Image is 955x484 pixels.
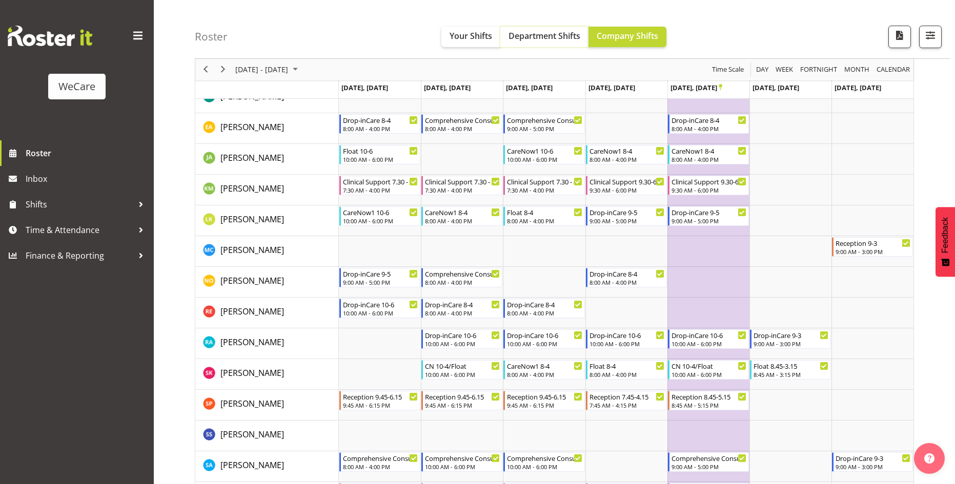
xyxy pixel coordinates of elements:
[220,152,284,164] a: [PERSON_NAME]
[668,360,749,380] div: Saahit Kour"s event - CN 10-4/Float Begin From Friday, October 24, 2025 at 10:00:00 AM GMT+13:00 ...
[220,336,284,348] a: [PERSON_NAME]
[941,217,950,253] span: Feedback
[343,268,418,279] div: Drop-inCare 9-5
[672,145,746,156] div: CareNow1 8-4
[425,391,500,402] div: Reception 9.45-6.15
[775,64,794,76] span: Week
[197,59,214,80] div: previous period
[711,64,745,76] span: Time Scale
[500,27,588,47] button: Department Shifts
[339,114,420,134] div: Ena Advincula"s event - Drop-inCare 8-4 Begin From Monday, October 20, 2025 at 8:00:00 AM GMT+13:...
[503,329,584,349] div: Rachna Anderson"s event - Drop-inCare 10-6 Begin From Wednesday, October 22, 2025 at 10:00:00 AM ...
[503,145,584,164] div: Jane Arps"s event - CareNow1 10-6 Begin From Wednesday, October 22, 2025 at 10:00:00 AM GMT+13:00...
[343,155,418,163] div: 10:00 AM - 6:00 PM
[672,217,746,225] div: 9:00 AM - 5:00 PM
[220,398,284,409] span: [PERSON_NAME]
[421,114,502,134] div: Ena Advincula"s event - Comprehensive Consult 8-4 Begin From Tuesday, October 21, 2025 at 8:00:00...
[220,213,284,225] a: [PERSON_NAME]
[26,145,149,161] span: Roster
[421,268,502,287] div: Natasha Ottley"s event - Comprehensive Consult 8-4 Begin From Tuesday, October 21, 2025 at 8:00:0...
[421,360,502,380] div: Saahit Kour"s event - CN 10-4/Float Begin From Tuesday, October 21, 2025 at 10:00:00 AM GMT+13:00...
[672,330,746,340] div: Drop-inCare 10-6
[672,340,746,348] div: 10:00 AM - 6:00 PM
[343,309,418,317] div: 10:00 AM - 6:00 PM
[220,244,284,256] a: [PERSON_NAME]
[339,206,420,226] div: Liandy Kritzinger"s event - CareNow1 10-6 Begin From Monday, October 20, 2025 at 10:00:00 AM GMT+...
[875,64,912,76] button: Month
[343,299,418,309] div: Drop-inCare 10-6
[220,121,284,133] a: [PERSON_NAME]
[216,64,230,76] button: Next
[586,206,667,226] div: Liandy Kritzinger"s event - Drop-inCare 9-5 Begin From Thursday, October 23, 2025 at 9:00:00 AM G...
[754,330,828,340] div: Drop-inCare 9-3
[774,64,795,76] button: Timeline Week
[670,83,722,92] span: [DATE], [DATE]
[590,361,664,371] div: Float 8-4
[195,31,228,43] h4: Roster
[668,176,749,195] div: Kishendri Moodley"s event - Clinical Support 9.30-6 Begin From Friday, October 24, 2025 at 9:30:0...
[590,401,664,409] div: 7:45 AM - 4:15 PM
[672,207,746,217] div: Drop-inCare 9-5
[425,299,500,309] div: Drop-inCare 8-4
[26,197,133,212] span: Shifts
[919,26,942,48] button: Filter Shifts
[507,176,582,186] div: Clinical Support 7.30 - 4
[339,145,420,164] div: Jane Arps"s event - Float 10-6 Begin From Monday, October 20, 2025 at 10:00:00 AM GMT+13:00 Ends ...
[590,370,664,378] div: 8:00 AM - 4:00 PM
[672,186,746,194] div: 9:30 AM - 6:00 PM
[509,30,580,41] span: Department Shifts
[425,186,500,194] div: 7:30 AM - 4:00 PM
[195,359,339,390] td: Saahit Kour resource
[425,370,500,378] div: 10:00 AM - 6:00 PM
[343,217,418,225] div: 10:00 AM - 6:00 PM
[668,145,749,164] div: Jane Arps"s event - CareNow1 8-4 Begin From Friday, October 24, 2025 at 8:00:00 AM GMT+13:00 Ends...
[507,340,582,348] div: 10:00 AM - 6:00 PM
[425,207,500,217] div: CareNow1 8-4
[507,462,582,471] div: 10:00 AM - 6:00 PM
[339,176,420,195] div: Kishendri Moodley"s event - Clinical Support 7.30 - 4 Begin From Monday, October 20, 2025 at 7:30...
[836,247,910,256] div: 9:00 AM - 3:00 PM
[220,152,284,163] span: [PERSON_NAME]
[220,459,284,471] a: [PERSON_NAME]
[507,330,582,340] div: Drop-inCare 10-6
[832,237,913,257] div: Mary Childs"s event - Reception 9-3 Begin From Sunday, October 26, 2025 at 9:00:00 AM GMT+13:00 E...
[425,462,500,471] div: 10:00 AM - 6:00 PM
[339,391,420,410] div: Samantha Poultney"s event - Reception 9.45-6.15 Begin From Monday, October 20, 2025 at 9:45:00 AM...
[234,64,289,76] span: [DATE] - [DATE]
[590,391,664,402] div: Reception 7.45-4.15
[343,124,418,133] div: 8:00 AM - 4:00 PM
[343,145,418,156] div: Float 10-6
[421,391,502,410] div: Samantha Poultney"s event - Reception 9.45-6.15 Begin From Tuesday, October 21, 2025 at 9:45:00 A...
[26,171,149,186] span: Inbox
[220,459,284,471] span: [PERSON_NAME]
[195,175,339,205] td: Kishendri Moodley resource
[220,336,284,348] span: [PERSON_NAME]
[220,183,284,194] span: [PERSON_NAME]
[590,340,664,348] div: 10:00 AM - 6:00 PM
[450,30,492,41] span: Your Shifts
[507,217,582,225] div: 8:00 AM - 4:00 PM
[590,268,664,279] div: Drop-inCare 8-4
[590,176,664,186] div: Clinical Support 9.30-6
[343,176,418,186] div: Clinical Support 7.30 - 4
[425,217,500,225] div: 8:00 AM - 4:00 PM
[220,214,284,225] span: [PERSON_NAME]
[232,59,304,80] div: October 20 - 26, 2025
[220,182,284,195] a: [PERSON_NAME]
[586,145,667,164] div: Jane Arps"s event - CareNow1 8-4 Begin From Thursday, October 23, 2025 at 8:00:00 AM GMT+13:00 En...
[507,453,582,463] div: Comprehensive Consult 10-6
[668,206,749,226] div: Liandy Kritzinger"s event - Drop-inCare 9-5 Begin From Friday, October 24, 2025 at 9:00:00 AM GMT...
[668,114,749,134] div: Ena Advincula"s event - Drop-inCare 8-4 Begin From Friday, October 24, 2025 at 8:00:00 AM GMT+13:...
[754,370,828,378] div: 8:45 AM - 3:15 PM
[750,360,831,380] div: Saahit Kour"s event - Float 8.45-3.15 Begin From Saturday, October 25, 2025 at 8:45:00 AM GMT+13:...
[424,83,471,92] span: [DATE], [DATE]
[799,64,839,76] button: Fortnight
[590,145,664,156] div: CareNow1 8-4
[220,275,284,287] a: [PERSON_NAME]
[195,328,339,359] td: Rachna Anderson resource
[421,329,502,349] div: Rachna Anderson"s event - Drop-inCare 10-6 Begin From Tuesday, October 21, 2025 at 10:00:00 AM GM...
[343,115,418,125] div: Drop-inCare 8-4
[754,361,828,371] div: Float 8.45-3.15
[507,207,582,217] div: Float 8-4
